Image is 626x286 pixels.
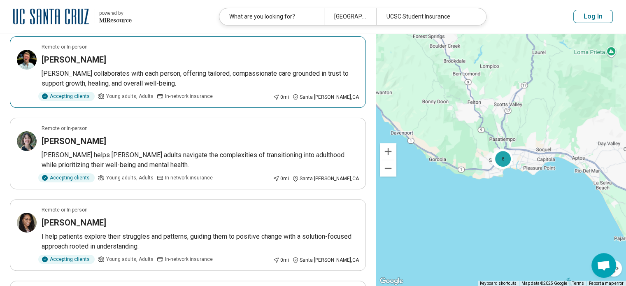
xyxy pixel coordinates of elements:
[106,256,154,263] span: Young adults, Adults
[572,281,584,286] a: Terms
[273,93,289,101] div: 0 mi
[493,149,513,169] div: 8
[376,8,481,25] div: UCSC Student Insurance
[292,256,359,264] div: Santa [PERSON_NAME] , CA
[38,173,95,182] div: Accepting clients
[380,160,396,177] button: Zoom out
[491,149,511,169] div: 2
[38,92,95,101] div: Accepting clients
[13,7,89,26] img: University of California at Santa Cruz
[589,281,624,286] a: Report a map error
[591,253,616,278] a: Open chat
[165,174,213,181] span: In-network insurance
[42,206,88,214] p: Remote or In-person
[106,93,154,100] span: Young adults, Adults
[99,9,132,17] div: powered by
[292,93,359,101] div: Santa [PERSON_NAME] , CA
[165,256,213,263] span: In-network insurance
[42,125,88,132] p: Remote or In-person
[292,175,359,182] div: Santa [PERSON_NAME] , CA
[521,281,567,286] span: Map data ©2025 Google
[273,256,289,264] div: 0 mi
[380,143,396,160] button: Zoom in
[324,8,376,25] div: [GEOGRAPHIC_DATA], [GEOGRAPHIC_DATA]
[13,7,132,26] a: University of California at Santa Cruzpowered by
[42,54,106,65] h3: [PERSON_NAME]
[38,255,95,264] div: Accepting clients
[273,175,289,182] div: 0 mi
[42,69,359,88] p: [PERSON_NAME] collaborates with each person, offering tailored, compassionate care grounded in tr...
[573,10,613,23] button: Log In
[106,174,154,181] span: Young adults, Adults
[42,150,359,170] p: [PERSON_NAME] helps [PERSON_NAME] adults navigate the complexities of transitioning into adulthoo...
[42,232,359,251] p: I help patients explore their struggles and patterns, guiding them to positive change with a solu...
[42,135,106,147] h3: [PERSON_NAME]
[219,8,324,25] div: What are you looking for?
[42,217,106,228] h3: [PERSON_NAME]
[42,43,88,51] p: Remote or In-person
[165,93,213,100] span: In-network insurance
